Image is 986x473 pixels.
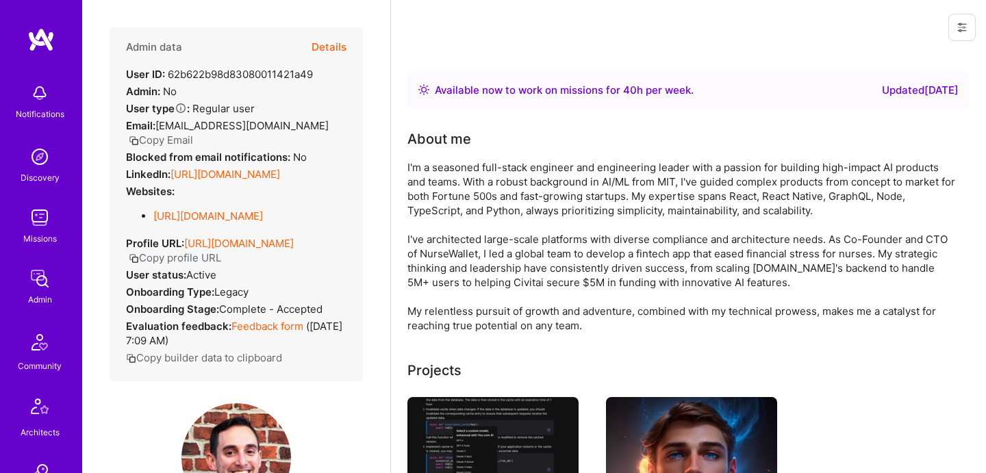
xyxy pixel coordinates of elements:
[126,350,282,365] button: Copy builder data to clipboard
[129,136,139,146] i: icon Copy
[126,268,186,281] strong: User status:
[126,185,175,198] strong: Websites:
[126,101,255,116] div: Regular user
[126,84,177,99] div: No
[126,237,184,250] strong: Profile URL:
[23,231,57,246] div: Missions
[312,27,346,67] button: Details
[184,237,294,250] a: [URL][DOMAIN_NAME]
[126,320,231,333] strong: Evaluation feedback:
[26,143,53,170] img: discovery
[129,133,193,147] button: Copy Email
[418,84,429,95] img: Availability
[126,168,170,181] strong: LinkedIn:
[21,425,60,439] div: Architects
[623,84,637,97] span: 40
[26,204,53,231] img: teamwork
[126,285,214,298] strong: Onboarding Type:
[126,102,190,115] strong: User type :
[18,359,62,373] div: Community
[126,85,160,98] strong: Admin:
[126,319,346,348] div: ( [DATE] 7:09 AM )
[126,41,182,53] h4: Admin data
[129,251,221,265] button: Copy profile URL
[126,303,219,316] strong: Onboarding Stage:
[23,392,56,425] img: Architects
[407,360,462,381] div: Projects
[186,268,216,281] span: Active
[126,68,165,81] strong: User ID:
[435,82,694,99] div: Available now to work on missions for h per week .
[882,82,959,99] div: Updated [DATE]
[126,353,136,363] i: icon Copy
[129,253,139,264] i: icon Copy
[407,129,471,149] div: About me
[23,326,56,359] img: Community
[28,292,52,307] div: Admin
[21,170,60,185] div: Discovery
[126,119,155,132] strong: Email:
[155,119,329,132] span: [EMAIL_ADDRESS][DOMAIN_NAME]
[170,168,280,181] a: [URL][DOMAIN_NAME]
[26,79,53,107] img: bell
[126,151,293,164] strong: Blocked from email notifications:
[126,67,313,81] div: 62b622b98d83080011421a49
[126,150,307,164] div: No
[407,160,955,333] div: I'm a seasoned full-stack engineer and engineering leader with a passion for building high-impact...
[153,209,263,222] a: [URL][DOMAIN_NAME]
[175,102,187,114] i: Help
[16,107,64,121] div: Notifications
[231,320,303,333] a: Feedback form
[27,27,55,52] img: logo
[219,303,323,316] span: Complete - Accepted
[26,265,53,292] img: admin teamwork
[214,285,249,298] span: legacy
